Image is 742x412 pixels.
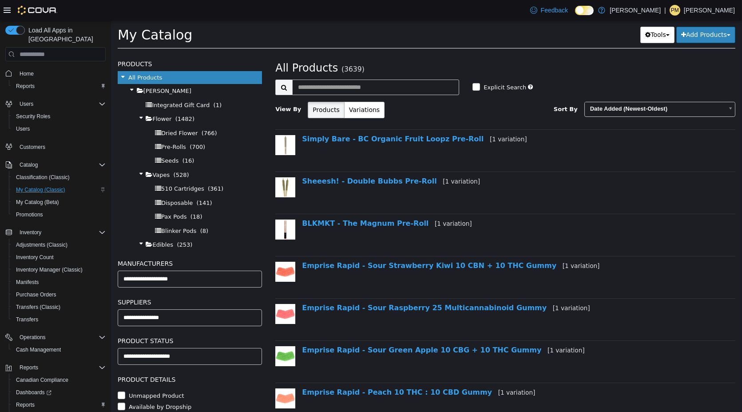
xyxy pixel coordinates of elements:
a: Manifests [12,277,42,288]
span: Reports [12,400,106,410]
a: Sheeesh! - Double Bubbs Pre-Roll[1 variation] [191,156,369,165]
button: Inventory [2,226,109,239]
span: (18) [79,193,91,200]
span: (8) [89,207,97,214]
h5: Suppliers [7,276,151,287]
p: | [664,5,666,16]
button: Catalog [2,159,109,171]
span: Dried Flower [50,109,87,116]
span: (141) [86,179,101,186]
a: Purchase Orders [12,289,60,300]
button: Home [2,67,109,80]
span: Transfers (Classic) [12,302,106,312]
button: Add Products [565,6,624,23]
span: Catalog [16,160,106,170]
span: Security Roles [12,111,106,122]
button: Tools [529,6,563,23]
span: Dashboards [16,389,52,396]
span: Users [16,125,30,132]
label: Explicit Search [370,63,415,72]
span: Dashboards [12,387,106,398]
a: Reports [12,400,38,410]
span: Cash Management [16,346,61,353]
span: Integrated Gift Card [41,81,99,88]
span: Seeds [50,137,67,144]
span: Inventory Manager (Classic) [12,264,106,275]
span: Sort By [443,85,467,92]
span: Transfers (Classic) [16,304,60,311]
span: Cash Management [12,344,106,355]
span: Flower [41,95,60,102]
a: My Catalog (Beta) [12,197,63,208]
button: Inventory [16,227,45,238]
span: Operations [16,332,106,343]
h5: Product Status [7,315,151,326]
button: Transfers (Classic) [9,301,109,313]
button: Products [197,81,233,98]
a: Dashboards [9,386,109,399]
span: Classification (Classic) [12,172,106,183]
small: [1 variation] [332,157,369,164]
span: (361) [97,165,112,172]
span: (1482) [64,95,83,102]
a: Home [16,68,37,79]
span: Classification (Classic) [16,174,70,181]
input: Dark Mode [575,6,594,15]
button: Inventory Count [9,251,109,264]
button: Reports [9,399,109,411]
span: Purchase Orders [16,291,56,298]
a: Date Added (Newest-Oldest) [473,81,624,96]
a: My Catalog (Classic) [12,184,69,195]
img: 150 [164,284,184,304]
span: Blinker Pods [50,207,85,214]
small: [1 variation] [452,242,489,249]
span: My Catalog (Classic) [12,184,106,195]
span: Manifests [16,279,39,286]
a: Inventory Manager (Classic) [12,264,86,275]
button: Reports [2,361,109,374]
h5: Product Details [7,354,151,364]
a: Reports [12,81,38,92]
span: Canadian Compliance [12,375,106,385]
span: Inventory [20,229,41,236]
button: Users [9,123,109,135]
label: Available by Dropship [16,382,80,391]
button: Reports [16,362,42,373]
a: Customers [16,142,49,152]
span: Adjustments (Classic) [12,240,106,250]
small: [1 variation] [387,368,425,376]
span: (253) [66,221,81,228]
a: Users [12,124,33,134]
a: Promotions [12,209,47,220]
span: (700) [79,123,94,130]
span: Canadian Compliance [16,376,68,384]
span: Load All Apps in [GEOGRAPHIC_DATA] [25,26,106,44]
span: Operations [20,334,46,341]
small: [1 variation] [442,284,479,291]
span: My Catalog (Beta) [16,199,59,206]
span: Reports [12,81,106,92]
button: Reports [9,80,109,92]
a: Inventory Count [12,252,57,263]
span: 510 Cartridges [50,165,93,172]
button: My Catalog (Classic) [9,184,109,196]
button: Classification (Classic) [9,171,109,184]
span: Promotions [12,209,106,220]
span: PM [671,5,679,16]
span: Manifests [12,277,106,288]
a: Emprise Rapid - Sour Strawberry Kiwi 10 CBN + 10 THC Gummy[1 variation] [191,241,488,249]
span: (16) [71,137,83,144]
span: Security Roles [16,113,50,120]
a: Emprise Rapid - Sour Green Apple 10 CBG + 10 THC Gummy[1 variation] [191,325,473,334]
span: (1) [103,81,111,88]
h5: Products [7,38,151,49]
small: (3639) [230,45,254,53]
span: Reports [16,401,35,408]
button: Catalog [16,160,41,170]
span: Reports [20,364,38,371]
a: Canadian Compliance [12,375,72,385]
span: Customers [16,141,106,152]
span: View By [164,85,190,92]
span: My Catalog (Classic) [16,186,65,193]
span: Feedback [541,6,568,15]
